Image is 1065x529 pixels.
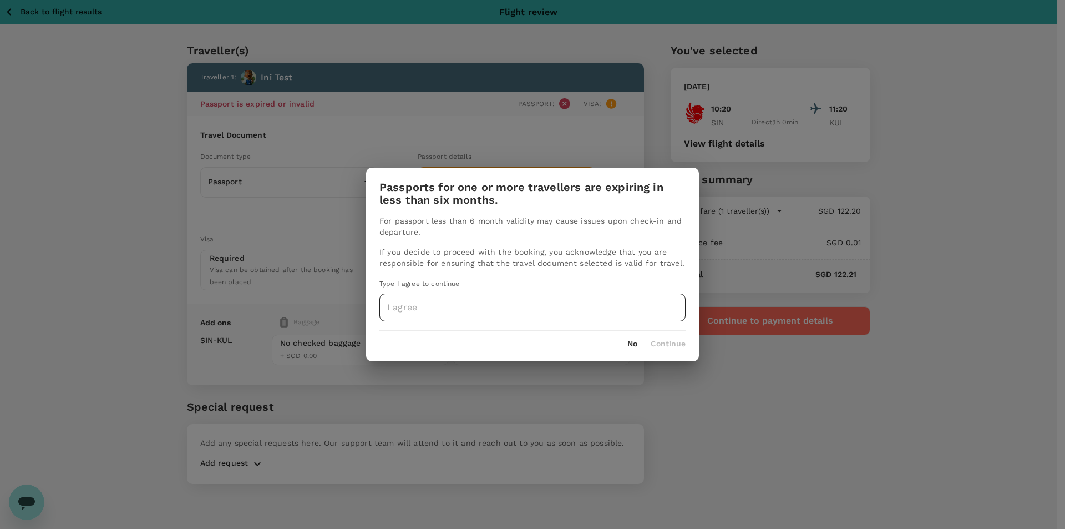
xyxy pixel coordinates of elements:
span: For passport less than 6 month validity may cause issues upon check-in and departure. [379,216,682,236]
input: I agree [379,294,686,321]
button: No [627,340,637,349]
span: If you decide to proceed with the booking, you acknowledge that you are responsible for ensuring ... [379,248,684,268]
span: Type I agree to continue [379,280,460,288]
h3: Passports for one or more travellers are expiring in less than six months. [379,181,686,207]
